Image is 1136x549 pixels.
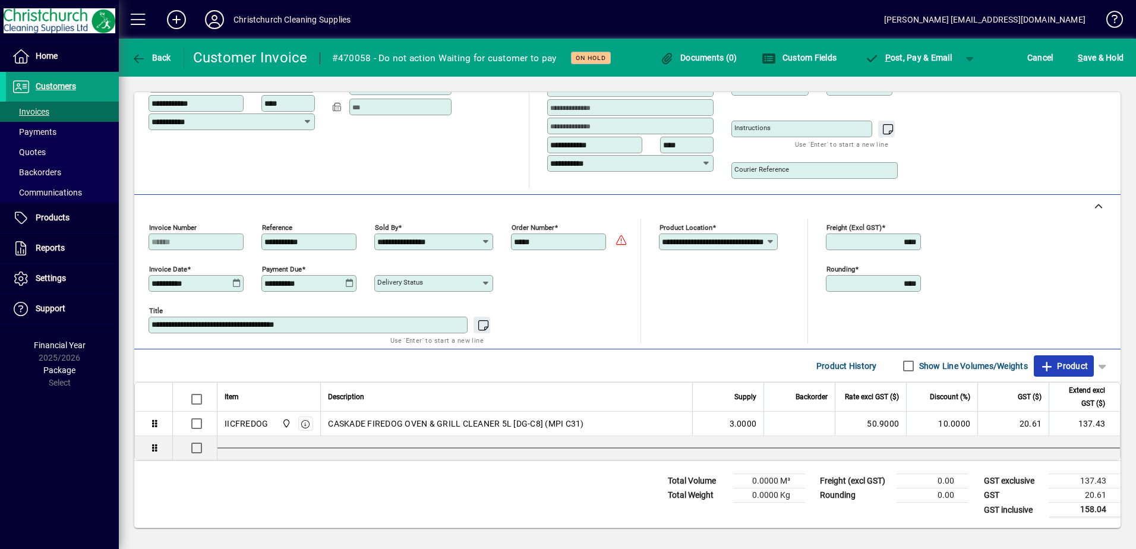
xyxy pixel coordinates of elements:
[734,165,789,173] mat-label: Courier Reference
[814,488,897,503] td: Rounding
[1049,488,1121,503] td: 20.61
[12,127,56,137] span: Payments
[826,265,855,273] mat-label: Rounding
[157,9,195,30] button: Add
[906,412,977,436] td: 10.0000
[885,53,891,62] span: P
[812,355,882,377] button: Product History
[6,182,119,203] a: Communications
[1040,356,1088,376] span: Product
[1024,47,1056,68] button: Cancel
[377,278,423,286] mat-label: Delivery status
[328,390,364,403] span: Description
[262,265,302,273] mat-label: Payment due
[662,474,733,488] td: Total Volume
[328,418,583,430] span: CASKADE FIREDOG OVEN & GRILL CLEANER 5L [DG-C8] (MPI C31)
[884,10,1085,29] div: [PERSON_NAME] [EMAIL_ADDRESS][DOMAIN_NAME]
[733,474,804,488] td: 0.0000 M³
[978,474,1049,488] td: GST exclusive
[6,264,119,294] a: Settings
[12,107,49,116] span: Invoices
[795,137,888,151] mat-hint: Use 'Enter' to start a new line
[842,418,899,430] div: 50.9000
[1049,412,1120,436] td: 137.43
[12,168,61,177] span: Backorders
[657,47,740,68] button: Documents (0)
[6,294,119,324] a: Support
[131,53,171,62] span: Back
[897,488,968,503] td: 0.00
[977,412,1049,436] td: 20.61
[12,188,82,197] span: Communications
[814,474,897,488] td: Freight (excl GST)
[262,223,292,232] mat-label: Reference
[149,265,187,273] mat-label: Invoice date
[225,418,268,430] div: IICFREDOG
[796,390,828,403] span: Backorder
[36,304,65,313] span: Support
[1027,48,1053,67] span: Cancel
[149,307,163,315] mat-label: Title
[6,162,119,182] a: Backorders
[978,503,1049,518] td: GST inclusive
[1078,48,1124,67] span: ave & Hold
[193,48,308,67] div: Customer Invoice
[659,223,712,232] mat-label: Product location
[233,10,351,29] div: Christchurch Cleaning Supplies
[332,49,557,68] div: #470058 - Do not action Waiting for customer to pay
[1097,2,1121,41] a: Knowledge Base
[12,147,46,157] span: Quotes
[826,223,882,232] mat-label: Freight (excl GST)
[36,243,65,253] span: Reports
[6,142,119,162] a: Quotes
[1018,390,1042,403] span: GST ($)
[897,474,968,488] td: 0.00
[375,223,398,232] mat-label: Sold by
[36,213,70,222] span: Products
[1075,47,1126,68] button: Save & Hold
[730,418,757,430] span: 3.0000
[43,365,75,375] span: Package
[859,47,958,68] button: Post, Pay & Email
[576,54,606,62] span: On hold
[36,81,76,91] span: Customers
[734,124,771,132] mat-label: Instructions
[1034,355,1094,377] button: Product
[762,53,837,62] span: Custom Fields
[6,102,119,122] a: Invoices
[660,53,737,62] span: Documents (0)
[816,356,877,376] span: Product History
[195,9,233,30] button: Profile
[225,390,239,403] span: Item
[978,488,1049,503] td: GST
[36,273,66,283] span: Settings
[390,333,484,347] mat-hint: Use 'Enter' to start a new line
[34,340,86,350] span: Financial Year
[512,223,554,232] mat-label: Order number
[6,122,119,142] a: Payments
[662,488,733,503] td: Total Weight
[845,390,899,403] span: Rate excl GST ($)
[6,203,119,233] a: Products
[733,488,804,503] td: 0.0000 Kg
[1078,53,1083,62] span: S
[149,223,197,232] mat-label: Invoice number
[279,417,292,430] span: Christchurch Cleaning Supplies Ltd
[864,53,952,62] span: ost, Pay & Email
[930,390,970,403] span: Discount (%)
[917,360,1028,372] label: Show Line Volumes/Weights
[759,47,840,68] button: Custom Fields
[734,390,756,403] span: Supply
[1056,384,1105,410] span: Extend excl GST ($)
[128,47,174,68] button: Back
[119,47,184,68] app-page-header-button: Back
[6,42,119,71] a: Home
[1049,503,1121,518] td: 158.04
[6,234,119,263] a: Reports
[36,51,58,61] span: Home
[1049,474,1121,488] td: 137.43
